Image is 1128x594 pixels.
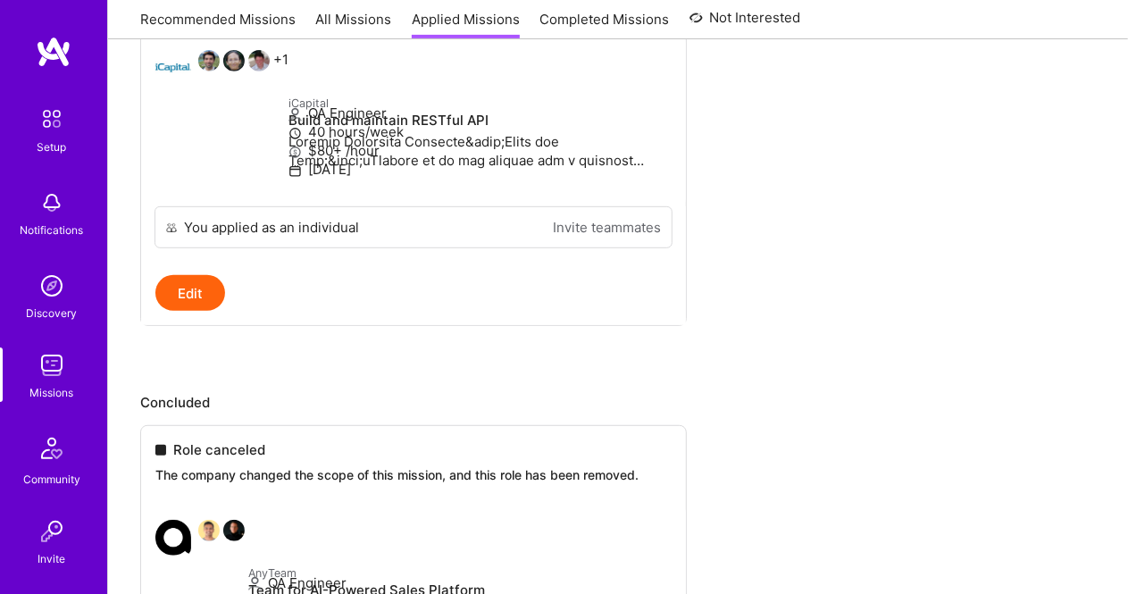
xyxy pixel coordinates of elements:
[412,10,520,39] a: Applied Missions
[34,347,70,383] img: teamwork
[155,520,191,556] img: AnyTeam company logo
[540,10,670,39] a: Completed Missions
[34,268,70,304] img: discovery
[288,108,302,121] i: icon Applicant
[248,50,270,71] img: John Crowley
[155,466,672,484] p: The company changed the scope of this mission, and this role has been removed.
[553,218,661,237] a: Invite teammates
[288,146,302,159] i: icon MoneyGray
[248,577,262,590] i: icon Applicant
[36,36,71,68] img: logo
[198,50,220,71] img: Saneil Suri
[23,470,80,489] div: Community
[316,10,392,39] a: All Missions
[155,50,191,86] img: iCapital company logo
[155,50,288,86] div: +1
[30,427,73,470] img: Community
[34,514,70,549] img: Invite
[689,7,801,39] a: Not Interested
[173,440,265,459] span: Role canceled
[34,185,70,221] img: bell
[248,573,672,592] p: QA Engineer
[288,104,672,122] p: QA Engineer
[27,304,78,322] div: Discovery
[288,122,672,141] p: 40 hours/week
[155,275,225,311] button: Edit
[140,10,296,39] a: Recommended Missions
[38,549,66,568] div: Invite
[288,141,672,160] p: $80+ /hour
[184,218,359,237] div: You applied as an individual
[223,50,245,71] img: Maudy Palupi
[33,100,71,138] img: setup
[30,383,74,402] div: Missions
[141,36,686,206] a: iCapital company logoSaneil SuriMaudy PalupiJohn Crowley+1iCapitalBuild and maintain RESTful APIL...
[223,520,245,541] img: James Touhey
[288,127,302,140] i: icon Clock
[288,164,302,178] i: icon Calendar
[198,520,220,541] img: Souvik Basu
[38,138,67,156] div: Setup
[140,393,1096,412] p: Concluded
[288,160,672,179] p: [DATE]
[21,221,84,239] div: Notifications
